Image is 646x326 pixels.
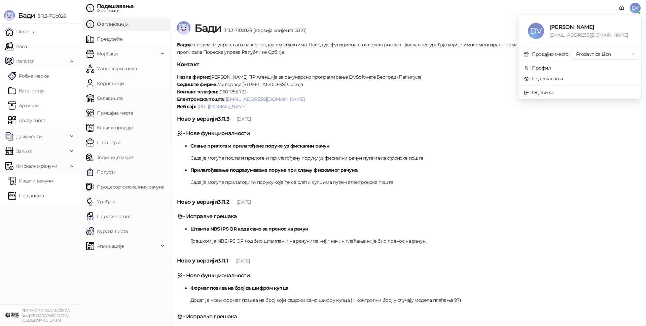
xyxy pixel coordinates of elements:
[5,25,36,38] a: Почетна
[221,27,307,33] span: 3.11.3-710c028 (верзија клијента: 3.11.0)
[86,121,133,134] a: Канали продаје
[86,32,122,46] a: Предузеће
[16,159,57,173] span: Фискални рачуни
[8,69,49,83] a: Робне марке
[8,99,39,112] a: ArtikliАртикли
[532,89,554,96] div: Одјави се
[616,3,627,13] a: Документација
[86,180,164,194] a: Процесор фискалних рачуна
[97,9,134,12] div: О апликацији
[86,17,129,31] a: О апликацији
[177,129,641,137] h5: - Нове функционалности
[237,199,251,205] span: [DATE]
[86,136,120,149] a: Партнери
[630,3,641,13] span: DV
[177,73,641,110] p: [PERSON_NAME] ПР Агенција за рачунарско програмирање DVSoftware Београд (Палилула) Милорада [STRE...
[524,76,563,82] a: Подешавања
[177,42,189,48] strong: Бади
[22,308,70,323] small: PET SHOP MOJA MAČKICA doo [GEOGRAPHIC_DATA]-[GEOGRAPHIC_DATA]
[576,49,635,59] span: Prodavnica Lion
[177,212,641,220] h5: - Исправке грешака
[190,154,641,162] p: Сада је могуће послати прилоге и прилагођену поруку уз фискални рачун путем електронске поште
[190,167,357,173] strong: Прилагођавање подразумеване поруке при слању фискалног рачуна
[190,143,330,149] strong: Слање прилога и прилагођене поруке уз фискални рачун
[177,257,641,265] h5: Ново у верзији 3.11.1
[16,145,32,158] span: Залихе
[177,96,224,102] strong: Електронска пошта:
[8,174,53,188] a: Издати рачуни
[194,22,221,35] span: Бади
[190,178,641,186] p: Сада је могуће прилагодити поруку која ће се слати купцима путем електронске поште
[549,23,631,31] div: [PERSON_NAME]
[86,106,133,120] a: Продајна места
[528,23,544,39] span: DV
[177,272,641,280] h5: - Нове функционалности
[86,91,122,105] a: Складишта
[97,239,124,253] span: Апликације
[532,50,569,58] div: Продајно место:
[226,96,304,102] a: [EMAIL_ADDRESS][DOMAIN_NAME]
[5,40,27,53] a: Каса
[177,89,218,95] strong: Контакт телефон:
[8,189,44,202] a: По данима
[177,198,641,206] h5: Ново у верзији 3.11.2
[177,313,641,321] h5: - Исправке грешака
[177,41,641,56] p: је систем за управљање малопродајним објектима. Поседује функционалност електронског фискалног ур...
[198,104,246,110] a: [URL][DOMAIN_NAME]
[177,21,190,35] img: Logo
[190,285,288,291] strong: Формат позива на број са шифром купца
[177,81,217,87] strong: Седиште фирме:
[16,130,42,143] span: Документи
[16,54,34,68] span: Каталог
[8,114,45,127] a: Доступност
[237,116,251,122] span: [DATE]
[177,115,641,123] h5: Ново у верзији 3.11.3
[18,11,35,19] span: Бади
[532,64,551,72] div: Профил
[5,309,19,322] img: 64x64-companyLogo-9f44b8df-f022-41eb-b7d6-300ad218de09.png
[86,210,132,223] a: Пореске стопе
[177,60,641,69] h5: Контакт
[97,47,118,60] span: Мој Бади
[190,296,641,304] p: Додат је нови формат позива на број који садржи само шифру купца (и контролни број у случају моде...
[86,195,116,208] a: Уређаји
[190,237,641,245] p: Грешком је NBS IPS QR код био штампан и на рачунима чији начин плаћања није био пренос на рачун.
[97,4,134,9] div: Подешавања
[190,226,309,232] strong: Штампа NBS IPS QR кода само за пренос на рачун
[86,151,133,164] a: Јединице мере
[86,62,137,75] a: Улоге корисника
[177,74,210,80] strong: Назив фирме:
[4,10,15,21] img: Logo
[236,258,250,264] span: [DATE]
[177,104,196,110] strong: Веб сајт:
[86,165,117,179] a: Попусти
[8,84,45,97] a: Категорије
[86,225,128,238] a: Курсна листа
[86,77,124,90] a: Корисници
[35,13,66,19] span: 3.11.3-710c028
[549,31,631,39] div: [EMAIL_ADDRESS][DOMAIN_NAME]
